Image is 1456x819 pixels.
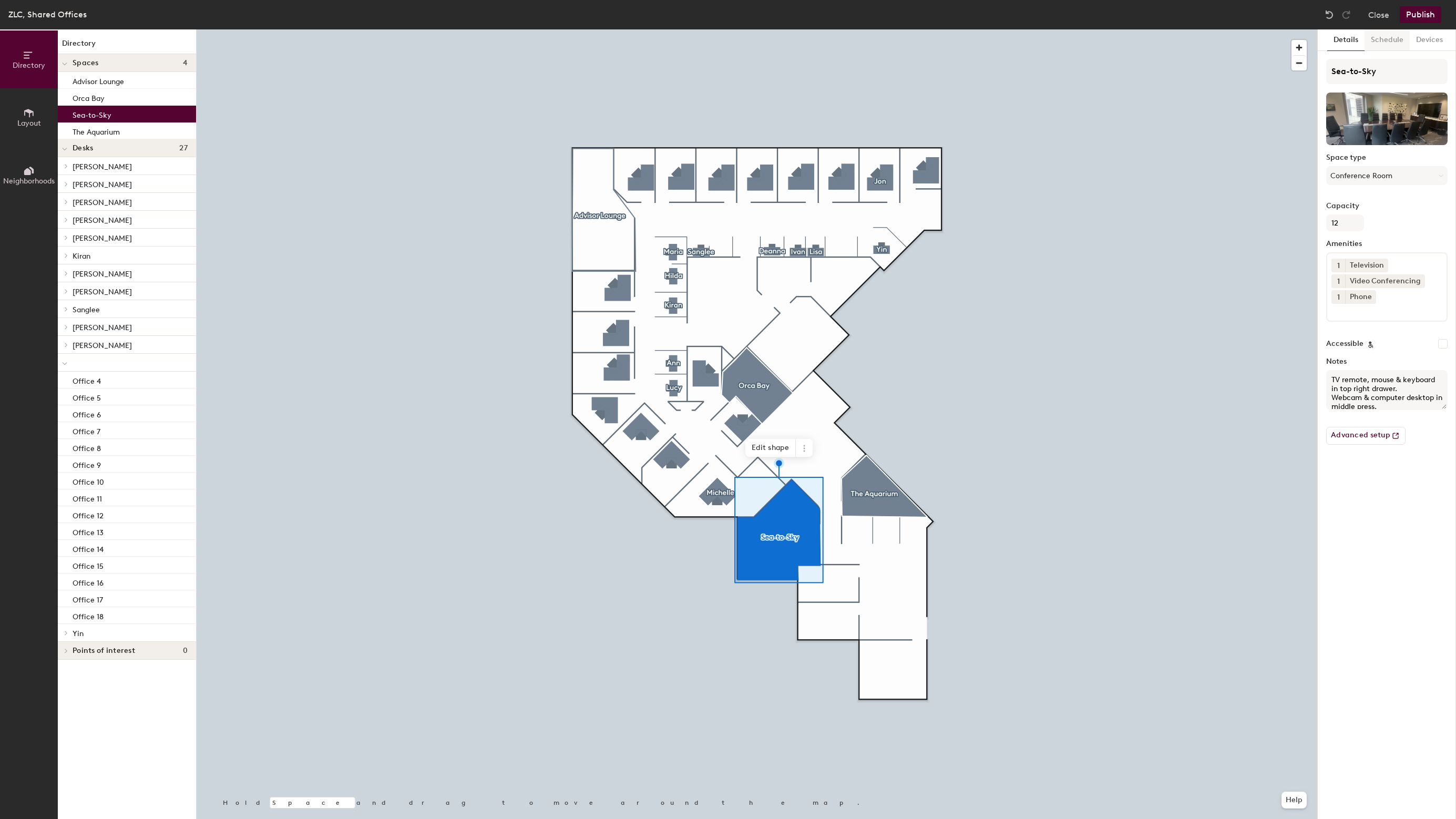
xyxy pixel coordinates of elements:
span: 27 [179,144,188,152]
button: Advanced setup [1326,427,1406,445]
p: Office 17 [73,592,103,605]
p: Office 4 [73,374,101,386]
div: Phone [1345,290,1376,304]
img: The space named Sea-to-Sky [1326,93,1448,145]
button: 1 [1331,290,1345,304]
p: Office 16 [73,576,104,588]
p: Office 15 [73,559,104,571]
div: ZLC, Shared Offices [8,8,87,21]
span: Kiran [73,252,90,261]
p: Orca Bay [73,91,105,103]
button: Conference Room [1326,166,1448,185]
span: Edit shape [745,439,796,457]
span: Sanglee [73,305,100,314]
label: Amenities [1326,240,1448,248]
div: Television [1345,259,1388,272]
p: The Aquarium [73,125,120,137]
span: [PERSON_NAME] [73,234,132,243]
button: Details [1327,29,1365,51]
span: [PERSON_NAME] [73,323,132,332]
p: Office 13 [73,525,104,537]
button: Help [1281,792,1307,808]
span: [PERSON_NAME] [73,341,132,350]
label: Accessible [1326,340,1363,348]
button: Schedule [1365,29,1410,51]
span: Layout [17,119,41,128]
p: Office 8 [73,441,101,453]
label: Capacity [1326,202,1448,210]
span: [PERSON_NAME] [73,270,132,279]
p: Office 7 [73,424,100,436]
span: [PERSON_NAME] [73,162,132,171]
button: 1 [1331,274,1345,288]
span: [PERSON_NAME] [73,180,132,189]
label: Notes [1326,357,1448,366]
p: Office 5 [73,391,101,403]
p: Office 6 [73,407,101,419]
p: Sea-to-Sky [73,108,111,120]
span: Spaces [73,59,99,67]
span: 1 [1337,292,1340,303]
button: Devices [1410,29,1449,51]
span: Desks [73,144,93,152]
span: [PERSON_NAME] [73,216,132,225]
p: Office 9 [73,458,101,470]
button: Publish [1400,6,1441,23]
button: 1 [1331,259,1345,272]
textarea: TV remote, mouse & keyboard in top right drawer. Webcam & computer desktop in middle press. Plate... [1326,370,1448,410]
h1: Directory [58,38,196,54]
span: Points of interest [73,647,135,655]
span: 4 [183,59,188,67]
span: 1 [1337,276,1340,287]
span: [PERSON_NAME] [73,288,132,296]
div: Video Conferencing [1345,274,1425,288]
p: Office 11 [73,492,102,504]
span: Neighborhoods [3,177,55,186]
p: Office 14 [73,542,104,554]
span: 0 [183,647,188,655]
p: Office 12 [73,508,104,520]
p: Advisor Lounge [73,74,124,86]
button: Close [1368,6,1389,23]
label: Space type [1326,153,1448,162]
span: [PERSON_NAME] [73,198,132,207]
img: Redo [1341,9,1351,20]
img: Undo [1324,9,1335,20]
p: Office 18 [73,609,104,621]
span: Yin [73,629,84,638]
span: Directory [13,61,45,70]
p: Office 10 [73,475,104,487]
span: 1 [1337,260,1340,271]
